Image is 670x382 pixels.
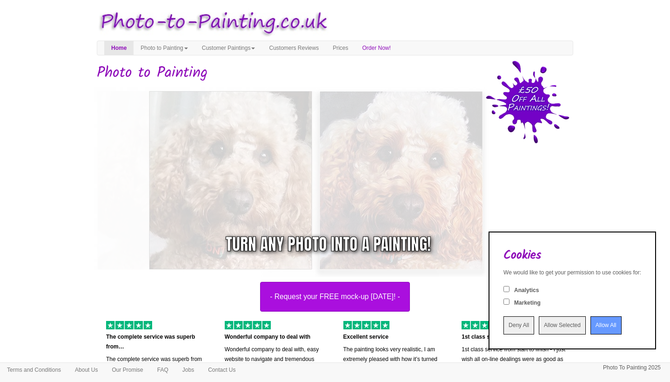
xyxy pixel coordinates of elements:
[590,316,622,334] input: Allow All
[90,83,439,277] img: Oil painting of a dog
[175,363,201,377] a: Jobs
[97,65,573,81] h1: Photo to Painting
[260,282,410,312] button: - Request your FREE mock-up [DATE]! -
[343,332,448,342] p: Excellent service
[514,299,541,307] label: Marketing
[134,41,194,55] a: Photo to Painting
[462,321,508,329] img: 5 of out 5 stars
[195,41,262,55] a: Customer Paintings
[201,363,242,377] a: Contact Us
[486,61,569,143] img: 50 pound price drop
[150,363,175,377] a: FAQ
[104,41,134,55] a: Home
[539,316,586,334] input: Allow Selected
[225,321,271,329] img: 5 of out 5 stars
[326,41,355,55] a: Prices
[106,321,152,329] img: 5 of out 5 stars
[262,41,326,55] a: Customers Reviews
[141,83,490,277] img: monty-small.jpg
[503,269,641,277] div: We would like to get your permission to use cookies for:
[503,316,534,334] input: Deny All
[92,5,330,41] img: Photo to Painting
[503,249,641,262] h2: Cookies
[226,232,431,256] div: Turn any photo into a painting!
[105,363,150,377] a: Our Promise
[343,321,389,329] img: 5 of out 5 stars
[225,332,329,342] p: Wonderful company to deal with
[68,363,105,377] a: About Us
[462,332,566,342] p: 1st class service from start to finish…
[603,363,661,373] p: Photo To Painting 2025
[106,332,211,352] p: The complete service was superb from…
[355,41,398,55] a: Order Now!
[514,286,539,294] label: Analytics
